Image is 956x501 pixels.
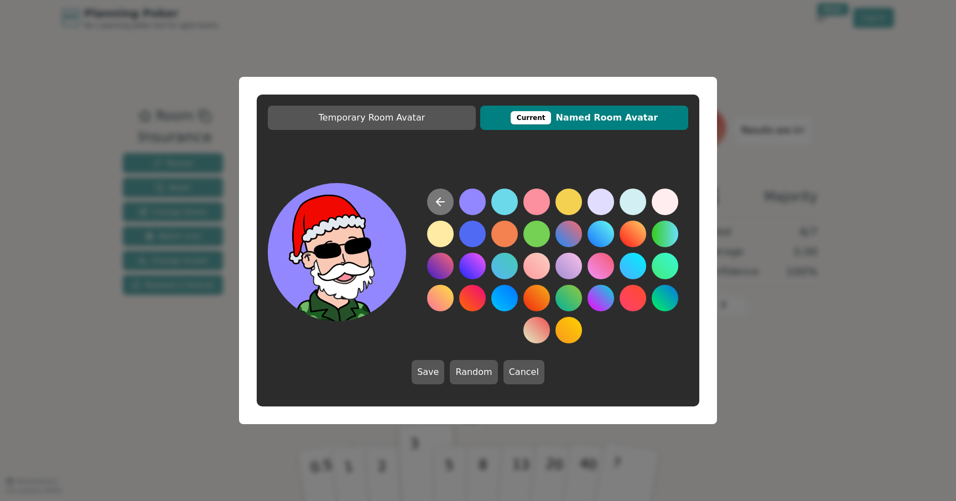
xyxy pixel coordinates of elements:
[486,111,683,124] span: Named Room Avatar
[273,111,470,124] span: Temporary Room Avatar
[412,360,444,384] button: Save
[503,360,544,384] button: Cancel
[511,111,552,124] div: This avatar will be displayed in dedicated rooms
[480,106,688,130] button: CurrentNamed Room Avatar
[450,360,497,384] button: Random
[268,106,476,130] button: Temporary Room Avatar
